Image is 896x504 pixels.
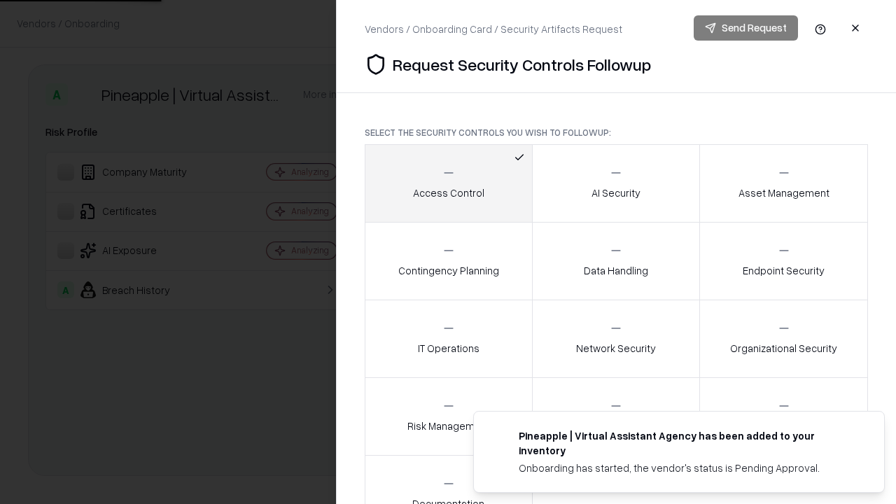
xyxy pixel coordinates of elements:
[532,300,701,378] button: Network Security
[365,144,533,223] button: Access Control
[738,185,829,200] p: Asset Management
[393,53,651,76] p: Request Security Controls Followup
[491,428,507,445] img: trypineapple.com
[519,428,850,458] div: Pineapple | Virtual Assistant Agency has been added to your inventory
[532,377,701,456] button: Security Incidents
[699,144,868,223] button: Asset Management
[576,341,656,356] p: Network Security
[519,461,850,475] div: Onboarding has started, the vendor's status is Pending Approval.
[365,222,533,300] button: Contingency Planning
[365,22,622,36] div: Vendors / Onboarding Card / Security Artifacts Request
[699,222,868,300] button: Endpoint Security
[743,263,825,278] p: Endpoint Security
[699,377,868,456] button: Threat Management
[584,263,648,278] p: Data Handling
[532,222,701,300] button: Data Handling
[699,300,868,378] button: Organizational Security
[407,419,490,433] p: Risk Management
[365,127,868,139] p: Select the security controls you wish to followup:
[413,185,484,200] p: Access Control
[418,341,479,356] p: IT Operations
[398,263,499,278] p: Contingency Planning
[365,377,533,456] button: Risk Management
[730,341,837,356] p: Organizational Security
[591,185,640,200] p: AI Security
[532,144,701,223] button: AI Security
[365,300,533,378] button: IT Operations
